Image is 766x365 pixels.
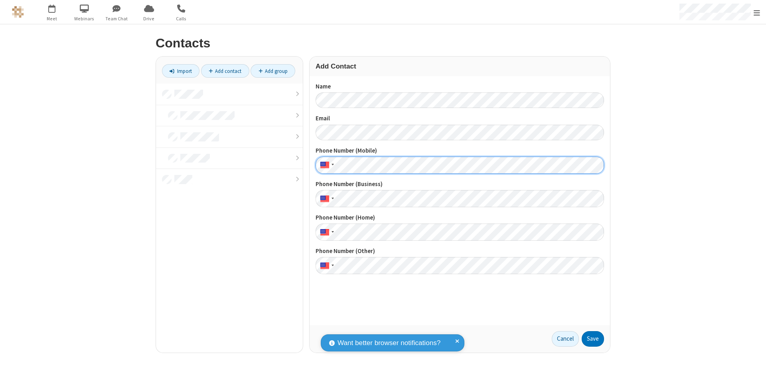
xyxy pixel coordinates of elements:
span: Calls [166,15,196,22]
div: United States: + 1 [316,257,336,274]
label: Phone Number (Other) [316,247,604,256]
div: United States: + 1 [316,224,336,241]
label: Name [316,82,604,91]
span: Want better browser notifications? [338,338,440,348]
a: Import [162,64,199,78]
a: Cancel [552,331,579,347]
span: Webinars [69,15,99,22]
label: Email [316,114,604,123]
div: United States: + 1 [316,157,336,174]
h3: Add Contact [316,63,604,70]
button: Save [582,331,604,347]
span: Meet [37,15,67,22]
span: Drive [134,15,164,22]
a: Add group [251,64,295,78]
iframe: Chat [746,344,760,359]
label: Phone Number (Mobile) [316,146,604,155]
label: Phone Number (Home) [316,213,604,222]
label: Phone Number (Business) [316,180,604,189]
h2: Contacts [156,36,610,50]
span: Team Chat [102,15,132,22]
div: United States: + 1 [316,190,336,207]
a: Add contact [201,64,249,78]
img: QA Selenium DO NOT DELETE OR CHANGE [12,6,24,18]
